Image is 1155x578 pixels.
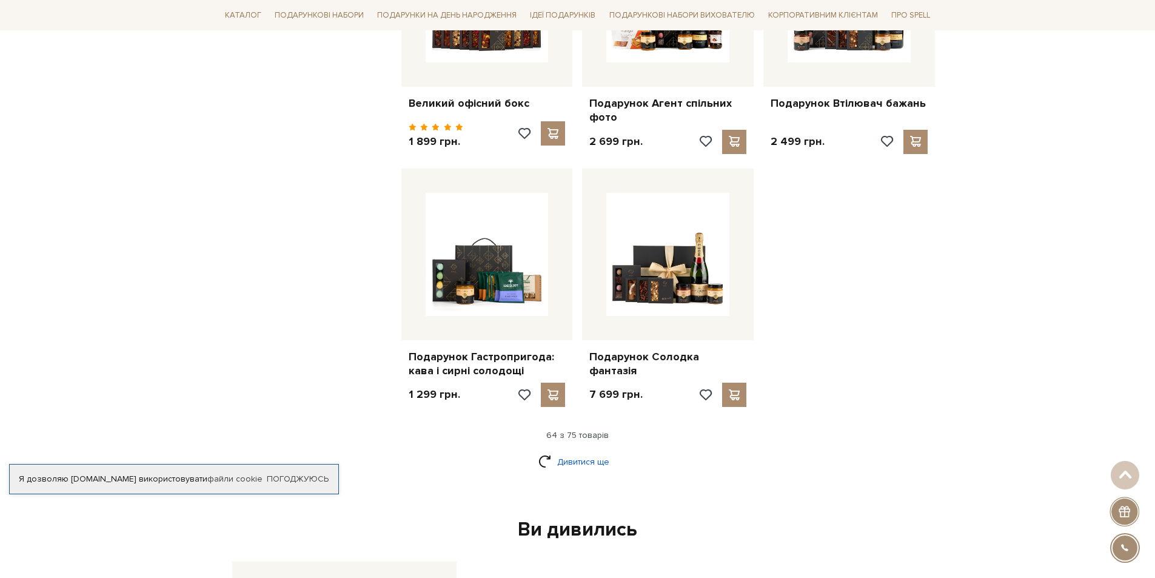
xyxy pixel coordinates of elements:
a: Подарунки на День народження [372,6,521,25]
a: Великий офісний бокс [409,96,566,110]
a: Корпоративним клієнтам [763,5,883,25]
a: Про Spell [886,6,935,25]
a: Подарунок Солодка фантазія [589,350,746,378]
div: 64 з 75 товарів [215,430,940,441]
p: 2 699 грн. [589,135,643,149]
a: Погоджуюсь [267,474,329,485]
p: 1 899 грн. [409,135,464,149]
div: Ви дивились [227,517,928,543]
a: Подарункові набори вихователю [604,5,760,25]
div: Я дозволяю [DOMAIN_NAME] використовувати [10,474,338,485]
a: Подарунок Гастропригода: кава і сирні солодощі [409,350,566,378]
a: Ідеї подарунків [525,6,600,25]
p: 7 699 грн. [589,388,643,402]
a: Подарунок Агент спільних фото [589,96,746,125]
p: 1 299 грн. [409,388,460,402]
a: Подарунок Втілювач бажань [771,96,928,110]
p: 2 499 грн. [771,135,825,149]
a: Каталог [220,6,266,25]
a: Подарункові набори [270,6,369,25]
a: Дивитися ще [538,451,617,472]
a: файли cookie [207,474,263,484]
